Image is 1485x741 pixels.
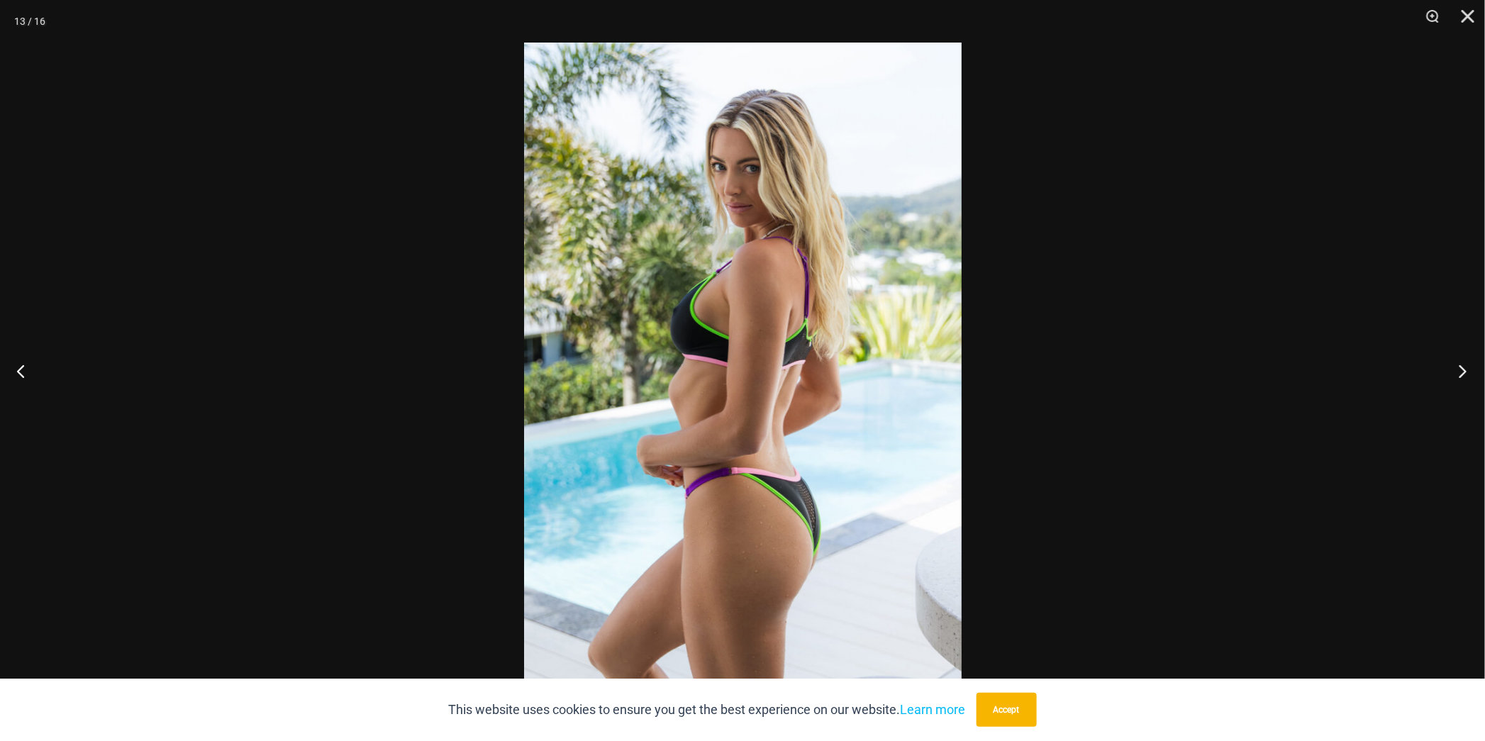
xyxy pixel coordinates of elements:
[14,11,45,32] div: 13 / 16
[901,702,966,717] a: Learn more
[977,693,1037,727] button: Accept
[524,43,962,698] img: Reckless Neon Crush Black Neon 349 Crop Top 296 Cheeky 03
[449,699,966,720] p: This website uses cookies to ensure you get the best experience on our website.
[1432,335,1485,406] button: Next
